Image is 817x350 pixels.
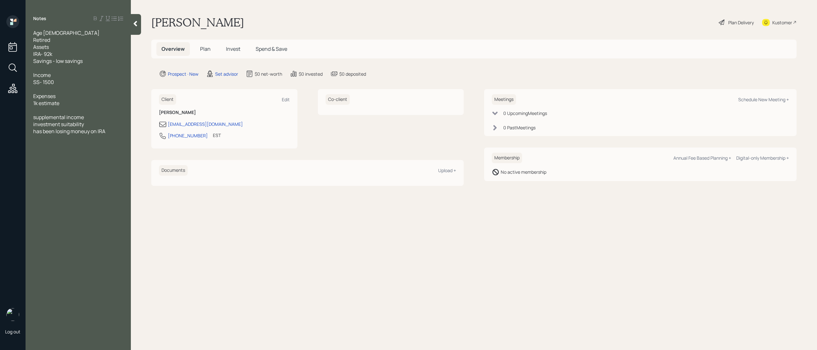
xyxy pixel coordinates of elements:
[33,114,84,121] span: supplemental income
[159,165,188,176] h6: Documents
[738,96,789,103] div: Schedule New Meeting +
[226,45,240,52] span: Invest
[33,15,46,22] label: Notes
[33,50,52,57] span: IRA- 92k
[492,94,516,105] h6: Meetings
[168,132,208,139] div: [PHONE_NUMBER]
[282,96,290,103] div: Edit
[492,153,522,163] h6: Membership
[33,79,54,86] span: SS- 1500
[6,308,19,321] img: retirable_logo.png
[503,124,536,131] div: 0 Past Meeting s
[200,45,211,52] span: Plan
[501,169,546,175] div: No active membership
[215,71,238,77] div: Set advisor
[33,72,51,79] span: Income
[33,121,84,128] span: investment suitability
[33,57,83,65] span: Savings - low savings
[728,19,754,26] div: Plan Delivery
[339,71,366,77] div: $0 deposited
[213,132,221,139] div: EST
[438,167,456,173] div: Upload +
[151,15,244,29] h1: [PERSON_NAME]
[5,329,20,335] div: Log out
[159,94,176,105] h6: Client
[33,93,56,100] span: Expenses
[772,19,792,26] div: Kustomer
[33,128,105,135] span: has been losing moneuy on IRA
[736,155,789,161] div: Digital-only Membership +
[33,100,59,107] span: 1k estimate
[503,110,547,117] div: 0 Upcoming Meeting s
[33,29,100,36] span: Age [DEMOGRAPHIC_DATA]
[168,71,199,77] div: Prospect · New
[168,121,243,127] div: [EMAIL_ADDRESS][DOMAIN_NAME]
[673,155,731,161] div: Annual Fee Based Planning +
[161,45,185,52] span: Overview
[326,94,350,105] h6: Co-client
[256,45,287,52] span: Spend & Save
[159,110,290,115] h6: [PERSON_NAME]
[33,36,50,43] span: Retired
[299,71,323,77] div: $0 invested
[33,43,49,50] span: Assets
[255,71,282,77] div: $0 net-worth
